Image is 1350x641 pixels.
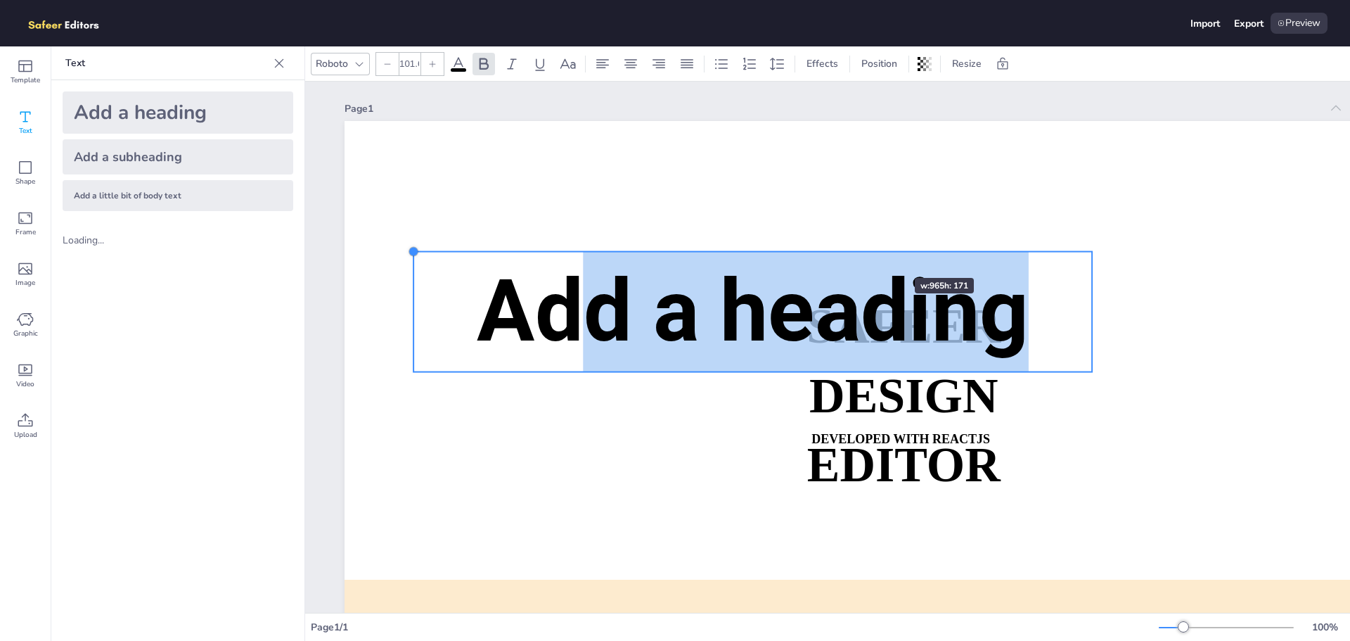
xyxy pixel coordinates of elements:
span: Position [859,57,900,70]
span: Effects [804,57,841,70]
span: Add a heading [477,260,1029,362]
div: Roboto [313,54,351,73]
div: Page 1 / 1 [311,621,1159,634]
span: Graphic [13,328,38,339]
div: w: 965 h: 171 [915,278,974,293]
span: Image [15,277,35,288]
span: Template [11,75,40,86]
div: Preview [1271,13,1327,34]
span: Text [19,125,32,137]
strong: DESIGN EDITOR [807,369,1001,492]
span: Resize [949,57,984,70]
span: Upload [14,429,37,440]
div: Import [1190,17,1220,30]
div: Loading... [63,234,136,247]
span: Video [16,379,34,390]
div: Export [1234,17,1264,30]
p: Text [65,46,268,80]
img: logo.png [22,13,120,34]
span: Shape [15,176,35,187]
div: 100 % [1308,621,1342,634]
div: Add a heading [63,91,293,134]
span: Frame [15,227,36,238]
div: Add a subheading [63,139,293,174]
div: Page 1 [345,102,1320,115]
strong: DEVELOPED WITH REACTJS [811,432,990,446]
div: Add a little bit of body text [63,180,293,211]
